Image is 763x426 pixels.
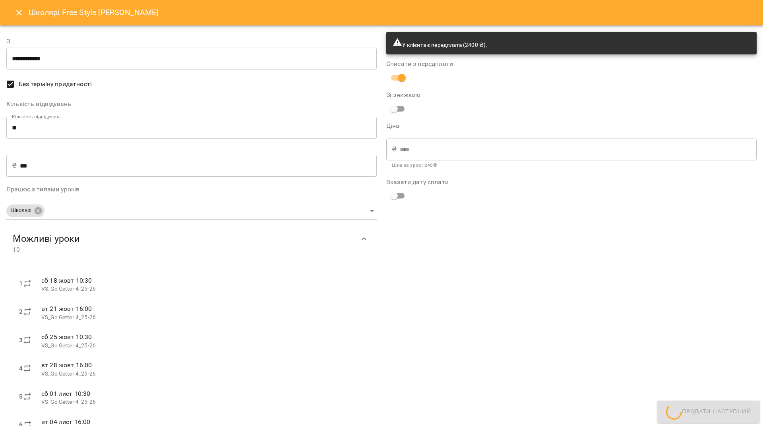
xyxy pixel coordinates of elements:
div: Школярі [6,204,45,217]
span: сб 18 жовт 10:30 [41,277,92,284]
label: 4 [19,364,23,373]
label: 5 [19,392,23,401]
label: 2 [19,307,23,316]
label: Працює з типами уроків [6,186,377,193]
span: Школярі [6,207,36,214]
label: Вказати дату сплати [386,179,757,185]
div: Школярі [6,202,377,220]
p: VS_Go Getter 4_25-26 [41,342,364,350]
label: З [6,38,377,44]
button: Show more [354,229,374,249]
label: Кількість відвідувань [6,101,377,107]
p: VS_Go Getter 4_25-26 [41,314,364,322]
label: 3 [19,335,23,345]
b: Ціна за урок : 240 ₴ [392,162,437,168]
p: VS_Go Getter 4_25-26 [41,370,364,378]
span: У клієнта є передплата (2400 ₴). [393,42,487,48]
p: VS_Go Getter 4_25-26 [41,398,364,406]
span: Можливі уроки [13,233,354,245]
button: Close [10,3,29,22]
label: 1 [19,279,23,288]
span: сб 25 жовт 10:30 [41,333,92,341]
label: Списати з передплати [386,61,757,67]
label: Зі знижкою [386,92,510,98]
h6: Школярі Free Style [PERSON_NAME] [29,6,159,19]
span: вт 21 жовт 16:00 [41,305,92,312]
span: Без терміну придатності [19,79,92,89]
p: VS_Go Getter 4_25-26 [41,285,364,293]
label: Ціна [386,123,757,129]
span: вт 28 жовт 16:00 [41,361,92,369]
span: сб 01 лист 10:30 [41,390,90,397]
span: вт 04 лист 16:00 [41,418,90,426]
span: 10 [13,245,354,254]
p: ₴ [12,161,17,170]
p: ₴ [392,145,397,154]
